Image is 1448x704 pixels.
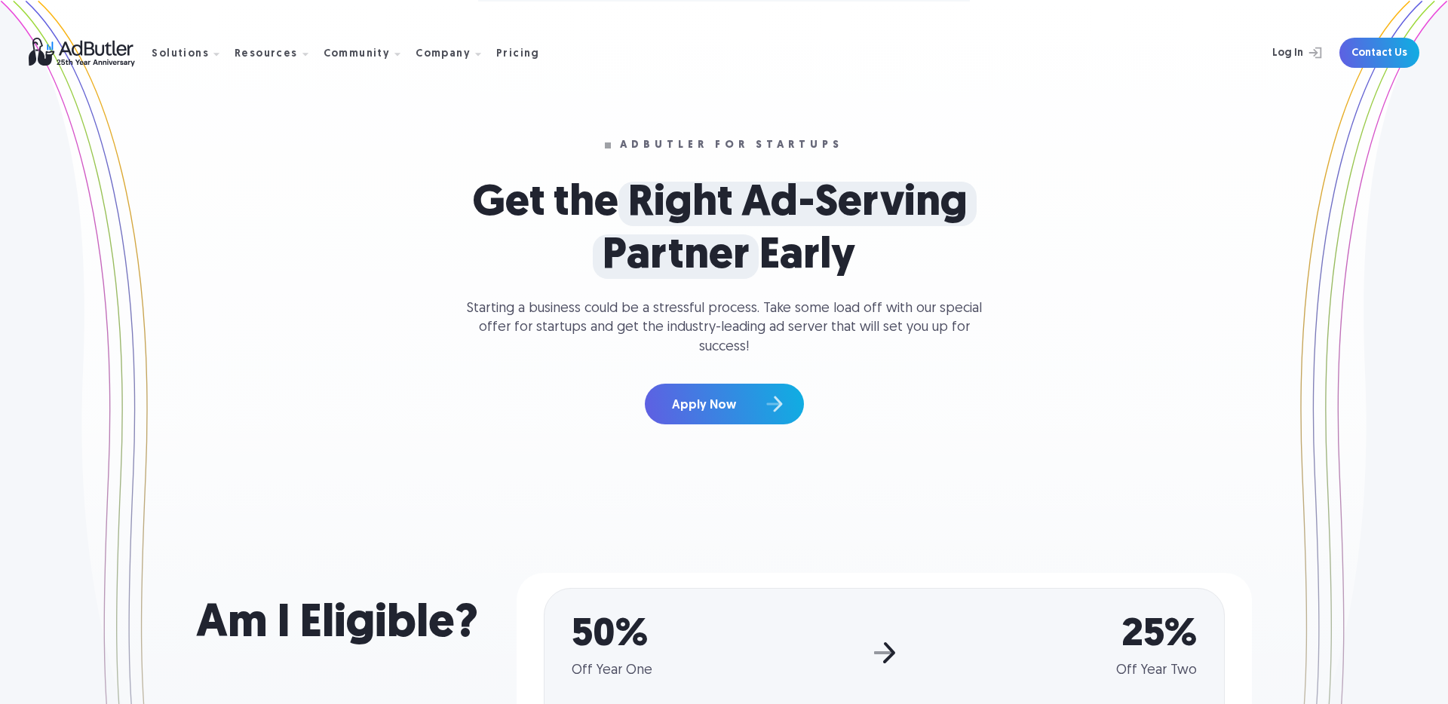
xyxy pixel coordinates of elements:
div: Company [416,49,471,60]
div: Resources [235,49,298,60]
a: Contact Us [1339,38,1419,68]
div: Off Year One [572,664,652,678]
span: Partner [593,234,759,279]
div: Off Year Two [1116,664,1197,678]
a: Apply Now [645,384,804,424]
div: 50% [572,616,648,655]
div: 25% [1121,616,1197,655]
div: Starting a business could be a stressful process. Take some load off with our special offer for s... [458,299,990,357]
div: AdButler for startups [620,140,843,151]
div: Community [324,49,391,60]
div: Pricing [496,49,540,60]
div: Solutions [152,49,209,60]
h1: Get the Early [333,178,1115,283]
a: Log In [1232,38,1330,68]
span: Right Ad-Serving [618,182,977,226]
a: Pricing [496,46,552,60]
